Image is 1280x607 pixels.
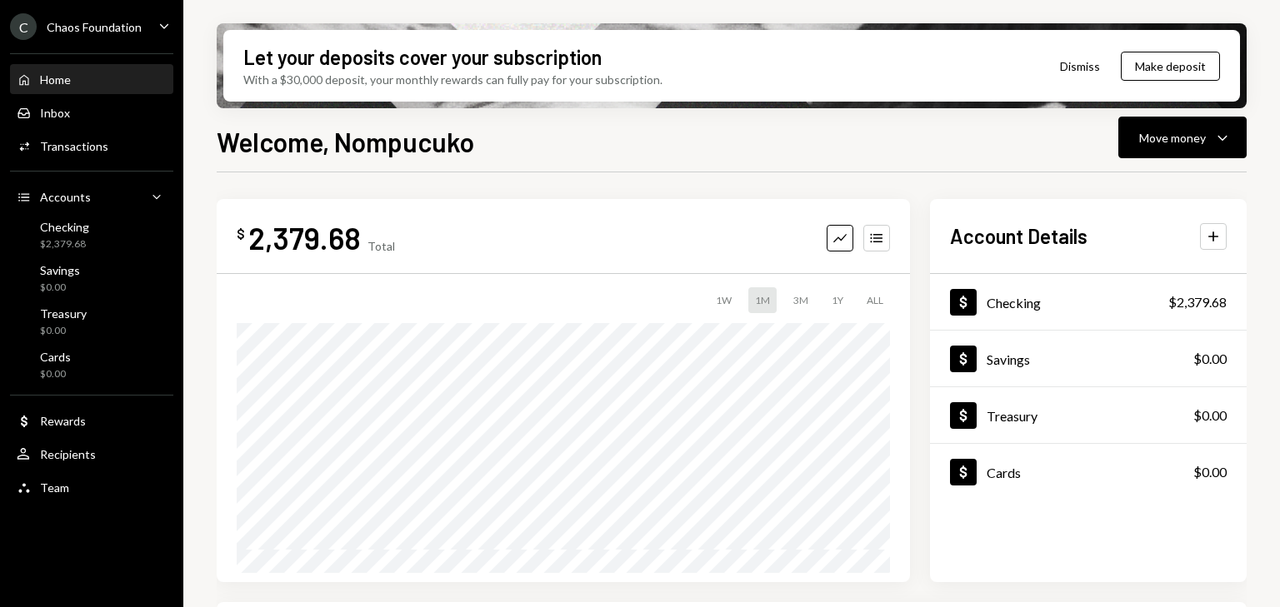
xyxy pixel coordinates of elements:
a: Inbox [10,97,173,127]
div: $0.00 [1193,349,1227,369]
div: Transactions [40,139,108,153]
a: Team [10,472,173,502]
div: Chaos Foundation [47,20,142,34]
div: $0.00 [40,281,80,295]
div: Let your deposits cover your subscription [243,43,602,71]
a: Cards$0.00 [10,345,173,385]
a: Home [10,64,173,94]
a: Treasury$0.00 [930,387,1247,443]
div: ALL [860,287,890,313]
div: Treasury [987,408,1037,424]
div: Checking [40,220,89,234]
div: $0.00 [40,367,71,381]
div: 1M [748,287,777,313]
div: Recipients [40,447,96,461]
a: Transactions [10,131,173,161]
div: Checking [987,295,1041,311]
a: Checking$2,379.68 [10,215,173,255]
div: $ [237,226,245,242]
div: $2,379.68 [40,237,89,251]
div: Accounts [40,190,91,204]
div: Home [40,72,71,87]
div: Total [367,239,395,253]
a: Accounts [10,182,173,211]
button: Make deposit [1121,52,1220,81]
div: $0.00 [1193,405,1227,425]
a: Savings$0.00 [930,331,1247,386]
div: 3M [787,287,815,313]
h1: Welcome, Nompucuko [217,125,474,158]
div: 2,379.68 [248,219,361,256]
div: $0.00 [40,324,87,338]
h2: Account Details [950,222,1087,250]
div: 1W [709,287,738,313]
div: Savings [40,263,80,277]
div: $0.00 [1193,462,1227,482]
div: C [10,13,37,40]
div: With a $30,000 deposit, your monthly rewards can fully pay for your subscription. [243,71,662,88]
a: Treasury$0.00 [10,301,173,341]
a: Checking$2,379.68 [930,274,1247,330]
button: Move money [1118,117,1247,158]
a: Recipients [10,439,173,469]
a: Cards$0.00 [930,444,1247,500]
div: Team [40,480,69,495]
div: 1Y [825,287,850,313]
button: Dismiss [1039,47,1121,86]
div: Cards [987,465,1021,480]
a: Rewards [10,405,173,435]
div: Cards [40,350,71,364]
div: Rewards [40,414,86,428]
div: Move money [1139,129,1206,147]
a: Savings$0.00 [10,258,173,298]
div: Inbox [40,106,70,120]
div: Treasury [40,306,87,321]
div: Savings [987,351,1030,367]
div: $2,379.68 [1168,292,1227,312]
